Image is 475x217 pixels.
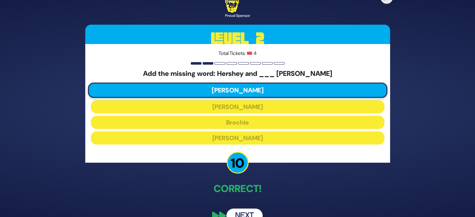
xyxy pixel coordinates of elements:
[227,152,249,174] p: 10
[91,50,384,57] p: Total Tickets: 🎟️ 4
[91,131,384,145] button: [PERSON_NAME]
[91,100,384,113] button: [PERSON_NAME]
[85,181,390,196] p: Correct!
[91,116,384,129] button: Brochie
[225,13,250,18] div: Proud Sponsor
[85,25,390,53] h3: Level 2
[91,70,384,78] h5: Add the missing word: Hershey and ___ [PERSON_NAME]
[88,83,387,98] button: [PERSON_NAME]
